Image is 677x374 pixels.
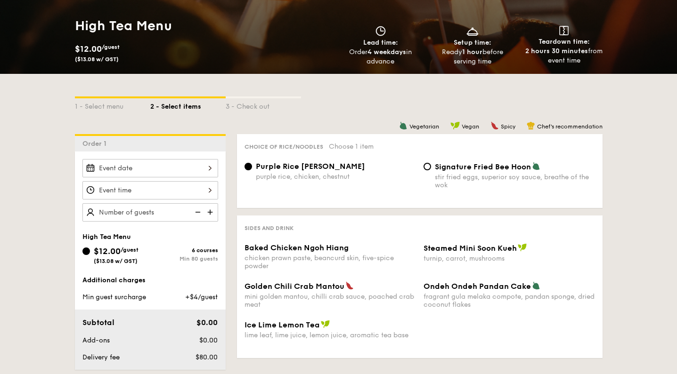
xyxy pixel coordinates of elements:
[150,255,218,262] div: Min 80 guests
[102,44,120,50] span: /guest
[424,293,595,309] div: fragrant gula melaka compote, pandan sponge, dried coconut flakes
[245,331,416,339] div: lime leaf, lime juice, lemon juice, aromatic tea base
[150,98,226,111] div: 2 - Select items
[150,247,218,254] div: 6 courses
[537,123,603,130] span: Chef's recommendation
[424,255,595,263] div: turnip, carrot, mushrooms
[424,244,517,253] span: Steamed Mini Soon Kueh
[245,293,416,309] div: mini golden mantou, chilli crab sauce, poached crab meat
[532,281,540,290] img: icon-vegetarian.fe4039eb.svg
[82,318,114,327] span: Subtotal
[75,56,119,63] span: ($13.08 w/ GST)
[409,123,439,130] span: Vegetarian
[82,233,131,241] span: High Tea Menu
[190,203,204,221] img: icon-reduce.1d2dbef1.svg
[245,282,344,291] span: Golden Chili Crab Mantou
[329,143,374,151] span: Choose 1 item
[245,243,349,252] span: Baked Chicken Ngoh Hiang
[435,162,531,171] span: Signature Fried Bee Hoon
[339,48,423,66] div: Order in advance
[321,320,330,328] img: icon-vegan.f8ff3823.svg
[245,320,320,329] span: Ice Lime Lemon Tea
[430,48,514,66] div: Ready before serving time
[490,121,499,130] img: icon-spicy.37a8142b.svg
[522,47,606,65] div: from event time
[94,258,138,264] span: ($13.08 w/ GST)
[94,246,121,256] span: $12.00
[256,162,365,171] span: Purple Rice [PERSON_NAME]
[527,121,535,130] img: icon-chef-hat.a58ddaea.svg
[75,98,150,111] div: 1 - Select menu
[82,203,218,222] input: Number of guests
[399,121,408,130] img: icon-vegetarian.fe4039eb.svg
[462,123,479,130] span: Vegan
[75,44,102,54] span: $12.00
[363,39,398,47] span: Lead time:
[424,163,431,170] input: Signature Fried Bee Hoonstir fried eggs, superior soy sauce, breathe of the wok
[204,203,218,221] img: icon-add.58712e84.svg
[424,282,531,291] span: Ondeh Ondeh Pandan Cake
[245,225,294,231] span: Sides and Drink
[465,26,480,36] img: icon-dish.430c3a2e.svg
[538,38,590,46] span: Teardown time:
[256,173,416,181] div: purple rice, chicken, chestnut
[462,48,482,56] strong: 1 hour
[367,48,406,56] strong: 4 weekdays
[196,353,218,361] span: $80.00
[559,26,569,35] img: icon-teardown.65201eee.svg
[245,254,416,270] div: chicken prawn paste, beancurd skin, five-spice powder
[82,247,90,255] input: $12.00/guest($13.08 w/ GST)6 coursesMin 80 guests
[532,162,540,170] img: icon-vegetarian.fe4039eb.svg
[82,159,218,177] input: Event date
[185,293,218,301] span: +$4/guest
[245,143,323,150] span: Choice of rice/noodles
[82,181,218,199] input: Event time
[82,276,218,285] div: Additional charges
[450,121,460,130] img: icon-vegan.f8ff3823.svg
[196,318,218,327] span: $0.00
[374,26,388,36] img: icon-clock.2db775ea.svg
[518,243,527,252] img: icon-vegan.f8ff3823.svg
[75,17,335,34] h1: High Tea Menu
[454,39,491,47] span: Setup time:
[501,123,515,130] span: Spicy
[82,353,120,361] span: Delivery fee
[435,173,595,189] div: stir fried eggs, superior soy sauce, breathe of the wok
[82,336,110,344] span: Add-ons
[345,281,354,290] img: icon-spicy.37a8142b.svg
[82,140,110,148] span: Order 1
[199,336,218,344] span: $0.00
[525,47,588,55] strong: 2 hours 30 minutes
[245,163,252,170] input: Purple Rice [PERSON_NAME]purple rice, chicken, chestnut
[226,98,301,111] div: 3 - Check out
[121,247,139,253] span: /guest
[82,293,146,301] span: Min guest surcharge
